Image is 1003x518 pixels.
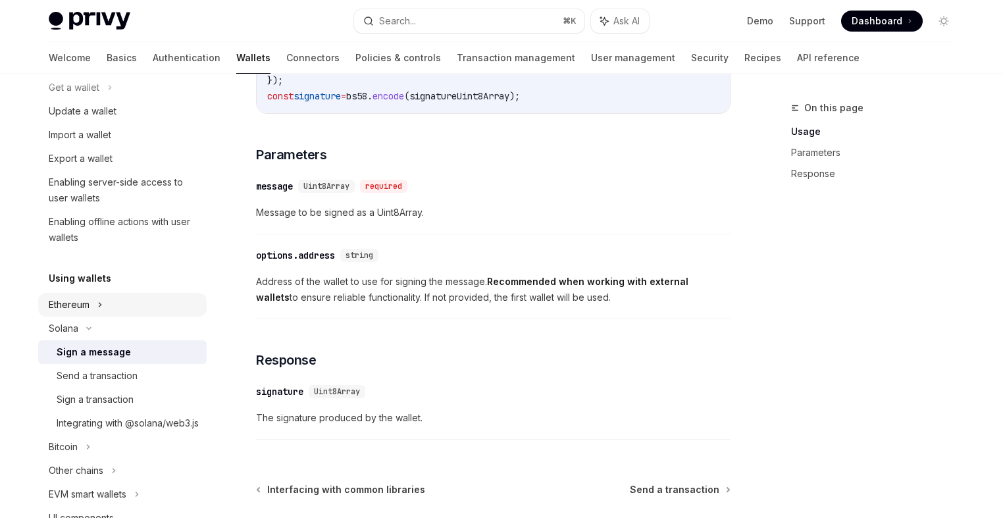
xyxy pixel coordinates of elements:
div: Other chains [49,463,103,479]
a: Security [691,42,729,74]
div: EVM smart wallets [49,486,126,502]
div: Sign a transaction [57,392,134,407]
img: light logo [49,12,130,30]
a: API reference [797,42,860,74]
a: Import a wallet [38,123,207,147]
div: signature [256,385,303,398]
button: Toggle dark mode [933,11,954,32]
h5: Using wallets [49,271,111,286]
div: Solana [49,321,78,336]
span: Ask AI [613,14,640,28]
a: Parameters [791,142,965,163]
button: Search...⌘K [354,9,584,33]
a: User management [591,42,675,74]
a: Demo [747,14,773,28]
div: message [256,180,293,193]
div: Export a wallet [49,151,113,167]
div: Update a wallet [49,103,116,119]
div: Enabling server-side access to user wallets [49,174,199,206]
span: signature [294,90,341,102]
a: Transaction management [457,42,575,74]
a: Authentication [153,42,220,74]
div: Import a wallet [49,127,111,143]
div: Integrating with @solana/web3.js [57,415,199,431]
a: Policies & controls [355,42,441,74]
span: signatureUint8Array [409,90,509,102]
div: Ethereum [49,297,90,313]
a: Welcome [49,42,91,74]
span: ( [404,90,409,102]
span: }); [267,74,283,86]
a: Interfacing with common libraries [257,483,425,496]
span: Response [256,351,316,369]
span: On this page [804,100,863,116]
span: . [367,90,373,102]
a: Recipes [744,42,781,74]
a: Sign a transaction [38,388,207,411]
a: Support [789,14,825,28]
a: Enabling server-side access to user wallets [38,170,207,210]
div: Search... [379,13,416,29]
div: Enabling offline actions with user wallets [49,214,199,246]
a: Sign a message [38,340,207,364]
span: const [267,90,294,102]
a: Dashboard [841,11,923,32]
a: Send a transaction [630,483,729,496]
span: Interfacing with common libraries [267,483,425,496]
span: bs58 [346,90,367,102]
span: encode [373,90,404,102]
div: options.address [256,249,335,262]
span: Dashboard [852,14,902,28]
div: Sign a message [57,344,131,360]
span: Parameters [256,145,326,164]
span: Send a transaction [630,483,719,496]
span: The signature produced by the wallet. [256,410,731,426]
span: Message to be signed as a Uint8Array. [256,205,731,220]
span: Uint8Array [303,181,349,192]
div: Send a transaction [57,368,138,384]
div: required [360,180,407,193]
a: Send a transaction [38,364,207,388]
a: Usage [791,121,965,142]
a: Wallets [236,42,270,74]
button: Ask AI [591,9,649,33]
a: Response [791,163,965,184]
span: Uint8Array [314,386,360,397]
span: ); [509,90,520,102]
span: string [346,250,373,261]
a: Update a wallet [38,99,207,123]
a: Enabling offline actions with user wallets [38,210,207,249]
a: Integrating with @solana/web3.js [38,411,207,435]
span: Address of the wallet to use for signing the message. to ensure reliable functionality. If not pr... [256,274,731,305]
a: Connectors [286,42,340,74]
span: ⌘ K [563,16,577,26]
a: Export a wallet [38,147,207,170]
a: Basics [107,42,137,74]
span: = [341,90,346,102]
div: Bitcoin [49,439,78,455]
